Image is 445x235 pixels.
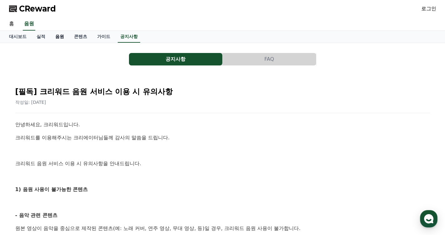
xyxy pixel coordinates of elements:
[15,121,430,129] p: 안녕하세요, 크리워드입니다.
[15,224,430,233] p: 원본 영상이 음악을 중심으로 제작된 콘텐츠(예: 노래 커버, 연주 영상, 무대 영상, 등)일 경우, 크리워드 음원 사용이 불가합니다.
[421,5,436,12] a: 로그인
[69,31,92,43] a: 콘텐츠
[92,31,115,43] a: 가이드
[19,4,56,14] span: CReward
[129,53,222,65] button: 공지사항
[2,183,41,199] a: 홈
[15,134,430,142] p: 크리워드를 이용해주시는 크리에이터님들께 감사의 말씀을 드립니다.
[96,193,104,198] span: 설정
[15,212,57,218] strong: - 음악 관련 콘텐츠
[4,31,32,43] a: 대시보드
[32,31,50,43] a: 실적
[129,53,223,65] a: 공지사항
[20,193,23,198] span: 홈
[4,17,19,31] a: 홈
[118,31,140,43] a: 공지사항
[15,87,430,97] h2: [필독] 크리워드 음원 서비스 이용 시 유의사항
[15,186,88,192] strong: 1) 음원 사용이 불가능한 콘텐츠
[15,160,430,168] p: 크리워드 음원 서비스 이용 시 유의사항을 안내드립니다.
[81,183,120,199] a: 설정
[9,4,56,14] a: CReward
[223,53,316,65] button: FAQ
[57,193,65,198] span: 대화
[23,17,35,31] a: 음원
[50,31,69,43] a: 음원
[41,183,81,199] a: 대화
[15,100,46,105] span: 작성일: [DATE]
